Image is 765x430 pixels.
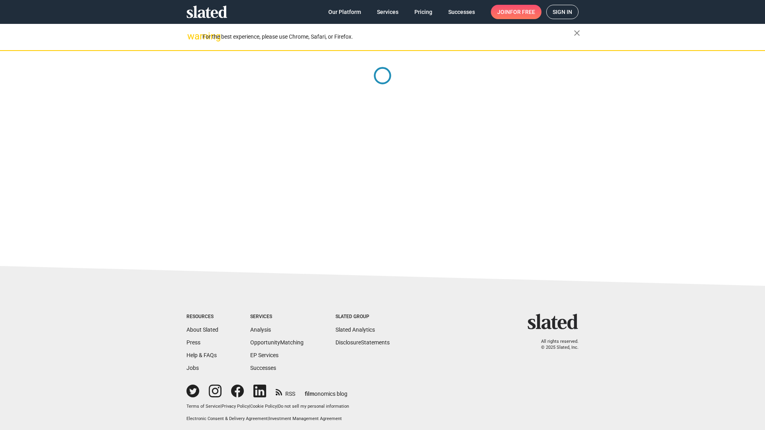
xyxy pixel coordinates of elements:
[250,404,277,409] a: Cookie Policy
[220,404,222,409] span: |
[186,326,218,333] a: About Slated
[186,314,218,320] div: Resources
[305,391,314,397] span: film
[305,384,347,398] a: filmonomics blog
[277,404,278,409] span: |
[250,352,279,358] a: EP Services
[546,5,579,19] a: Sign in
[510,5,535,19] span: for free
[250,314,304,320] div: Services
[187,31,197,41] mat-icon: warning
[572,28,582,38] mat-icon: close
[533,339,579,350] p: All rights reserved. © 2025 Slated, Inc.
[269,416,342,421] a: Investment Management Agreement
[322,5,367,19] a: Our Platform
[371,5,405,19] a: Services
[335,339,390,346] a: DisclosureStatements
[268,416,269,421] span: |
[335,314,390,320] div: Slated Group
[186,365,199,371] a: Jobs
[408,5,439,19] a: Pricing
[448,5,475,19] span: Successes
[328,5,361,19] span: Our Platform
[186,416,268,421] a: Electronic Consent & Delivery Agreement
[491,5,541,19] a: Joinfor free
[250,339,304,346] a: OpportunityMatching
[442,5,481,19] a: Successes
[414,5,432,19] span: Pricing
[335,326,375,333] a: Slated Analytics
[250,326,271,333] a: Analysis
[377,5,398,19] span: Services
[278,404,349,410] button: Do not sell my personal information
[250,365,276,371] a: Successes
[497,5,535,19] span: Join
[553,5,572,19] span: Sign in
[222,404,249,409] a: Privacy Policy
[186,352,217,358] a: Help & FAQs
[202,31,574,42] div: For the best experience, please use Chrome, Safari, or Firefox.
[249,404,250,409] span: |
[186,339,200,346] a: Press
[276,385,295,398] a: RSS
[186,404,220,409] a: Terms of Service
